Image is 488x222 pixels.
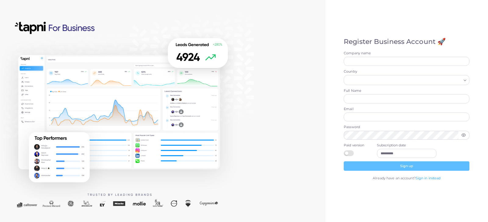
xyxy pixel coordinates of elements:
label: Email [344,107,469,112]
div: Search for option [344,75,469,85]
span: Already have an account? [373,176,416,180]
label: Full Name [344,88,469,93]
button: Sign up [344,161,469,170]
label: Paid version [344,143,370,148]
label: Country [344,69,469,74]
h4: Register Business Account 🚀 [344,38,469,46]
a: Sign in instead [416,176,441,180]
label: Subscription date [377,143,436,148]
label: Company name [344,51,469,56]
input: Search for option [346,77,461,84]
label: Password [344,125,469,130]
